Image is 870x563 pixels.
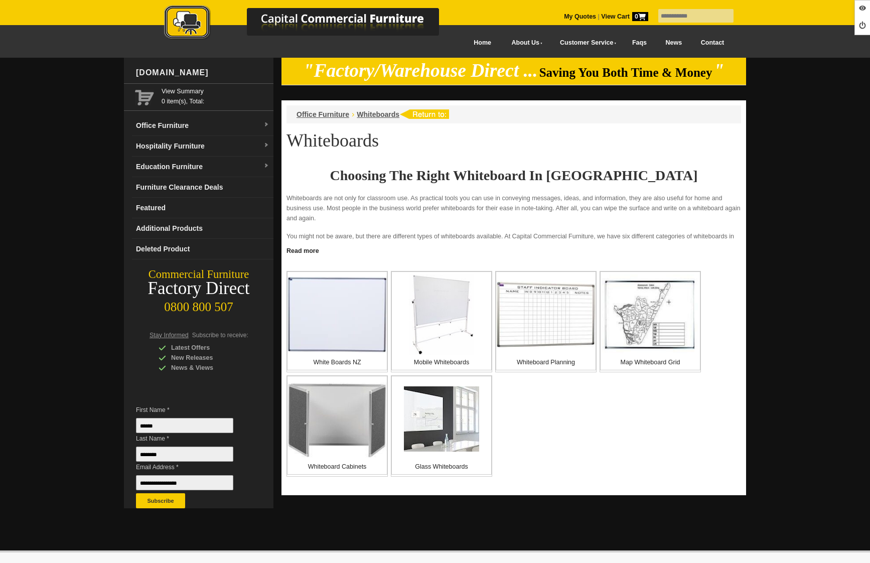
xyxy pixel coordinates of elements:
a: Office Furnituredropdown [132,115,273,136]
img: Whiteboard Planning [496,280,596,349]
h1: Whiteboards [286,131,741,150]
div: 0800 800 507 [124,295,273,314]
a: Faqs [623,32,656,54]
a: Click to read more [281,243,746,256]
span: Email Address * [136,462,248,472]
img: Map Whiteboard Grid [602,274,699,355]
div: News & Views [159,363,254,373]
a: Featured [132,198,273,218]
p: Glass Whiteboards [392,462,491,472]
a: Glass Whiteboards Glass Whiteboards [391,375,492,477]
a: About Us [501,32,549,54]
a: Capital Commercial Furniture Logo [136,5,488,45]
div: Commercial Furniture [124,267,273,281]
a: Additional Products [132,218,273,239]
a: View Cart0 [600,13,648,20]
img: dropdown [263,122,269,128]
a: Whiteboard Planning Whiteboard Planning [495,271,597,372]
span: First Name * [136,405,248,415]
li: › [352,109,354,119]
p: Map Whiteboard Grid [601,357,700,367]
img: White Boards NZ [287,276,387,353]
strong: Choosing The Right Whiteboard In [GEOGRAPHIC_DATA] [330,168,697,183]
p: Whiteboard Cabinets [287,462,387,472]
a: Mobile Whiteboards Mobile Whiteboards [391,271,492,372]
a: Map Whiteboard Grid Map Whiteboard Grid [600,271,701,372]
a: White Boards NZ White Boards NZ [286,271,388,372]
img: dropdown [263,143,269,149]
a: Whiteboards [357,110,399,118]
span: Subscribe to receive: [192,332,248,339]
input: Last Name * [136,447,233,462]
em: " [714,60,724,81]
a: Whiteboard Cabinets Whiteboard Cabinets [286,375,388,477]
p: Mobile Whiteboards [392,357,491,367]
a: Office Furniture [297,110,349,118]
span: Stay Informed [150,332,189,339]
div: New Releases [159,353,254,363]
div: [DOMAIN_NAME] [132,58,273,88]
img: dropdown [263,163,269,169]
a: Customer Service [549,32,623,54]
p: Whiteboard Planning [496,357,596,367]
img: Capital Commercial Furniture Logo [136,5,488,42]
a: My Quotes [564,13,596,20]
img: return to [399,109,449,119]
span: 0 [632,12,648,21]
a: Deleted Product [132,239,273,259]
img: Mobile Whiteboards [409,274,474,355]
p: White Boards NZ [287,357,387,367]
em: "Factory/Warehouse Direct ... [304,60,538,81]
div: Latest Offers [159,343,254,353]
a: View Summary [162,86,269,96]
a: Hospitality Furnituredropdown [132,136,273,157]
a: News [656,32,691,54]
input: First Name * [136,418,233,433]
p: You might not be aware, but there are different types of whiteboards available. At Capital Commer... [286,231,741,251]
a: Education Furnituredropdown [132,157,273,177]
a: Contact [691,32,734,54]
p: Whiteboards are not only for classroom use. As practical tools you can use in conveying messages,... [286,193,741,223]
div: Factory Direct [124,281,273,296]
img: Glass Whiteboards [404,386,479,452]
span: 0 item(s), Total: [162,86,269,105]
strong: View Cart [601,13,648,20]
span: Saving You Both Time & Money [539,66,712,79]
span: Last Name * [136,434,248,444]
button: Subscribe [136,493,185,508]
img: Whiteboard Cabinets [287,379,387,459]
input: Email Address * [136,475,233,490]
a: Furniture Clearance Deals [132,177,273,198]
